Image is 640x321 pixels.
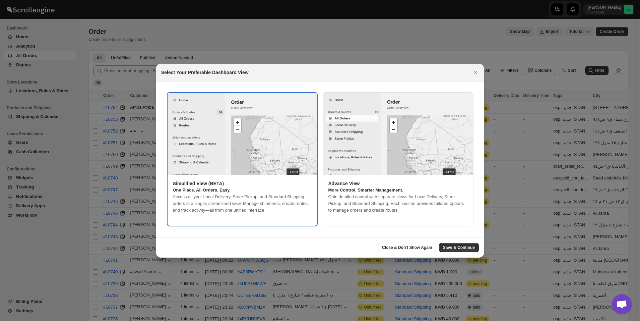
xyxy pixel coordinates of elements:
[328,194,468,214] p: Gain detailed control with separate views for Local Delivery, Store Pickup, and Standard Shipping...
[168,93,317,175] img: simplified
[328,180,468,187] p: Advance View
[173,187,312,194] p: One Place. All Orders. Easy.
[173,180,312,187] p: Simplified View (BETA)
[382,245,432,250] span: Close & Don't Show Again
[323,93,473,175] img: legacy
[378,243,436,252] button: Close & Don't Show Again
[443,245,475,250] span: Save & Continue
[161,69,249,76] h2: Select Your Preferable Dashboard View
[471,68,480,77] button: Close
[328,187,468,194] p: More Control. Smarter Management.
[439,243,479,252] button: Save & Continue
[612,294,632,314] div: Open chat
[173,194,312,214] p: Access all your Local Delivery, Store Pickup, and Standard Shipping orders in a single, streamlin...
